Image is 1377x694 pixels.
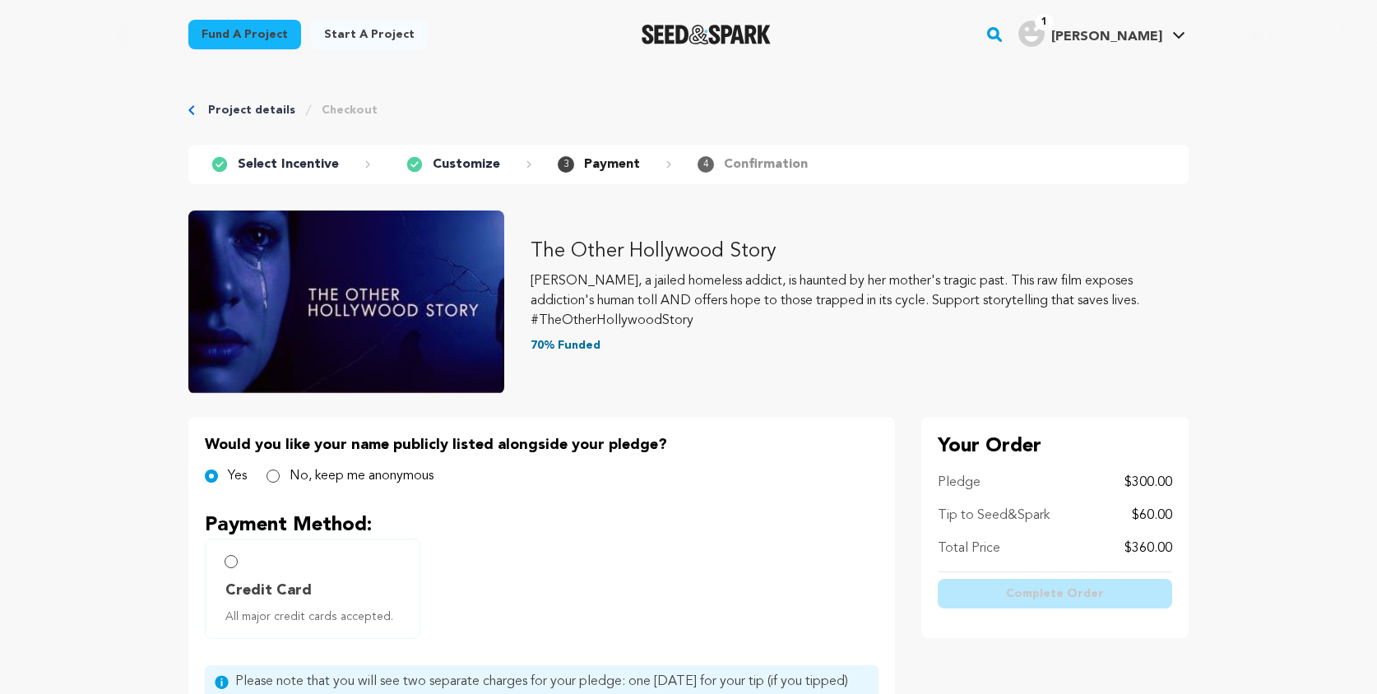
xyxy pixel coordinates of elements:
[938,579,1172,608] button: Complete Order
[642,25,771,44] a: Seed&Spark Homepage
[938,506,1050,525] p: Tip to Seed&Spark
[1035,14,1054,30] span: 1
[558,156,574,173] span: 3
[188,102,1189,118] div: Breadcrumb
[1015,17,1189,52] span: John E.'s Profile
[1018,21,1045,47] img: user.png
[642,25,771,44] img: Seed&Spark Logo Dark Mode
[238,155,339,174] p: Select Incentive
[938,473,981,493] p: Pledge
[311,20,428,49] a: Start a project
[228,466,247,486] label: Yes
[205,512,879,539] p: Payment Method:
[1124,539,1172,558] p: $360.00
[1015,17,1189,47] a: John E.'s Profile
[531,337,1189,354] p: 70% Funded
[724,155,808,174] p: Confirmation
[322,102,378,118] a: Checkout
[225,608,406,625] span: All major credit cards accepted.
[698,156,714,173] span: 4
[531,271,1189,331] p: [PERSON_NAME], a jailed homeless addict, is haunted by her mother's tragic past. This raw film ex...
[1124,473,1172,493] p: $300.00
[225,579,312,602] span: Credit Card
[433,155,500,174] p: Customize
[938,433,1172,460] p: Your Order
[584,155,640,174] p: Payment
[188,211,504,394] img: The Other Hollywood Story image
[531,238,1189,265] p: The Other Hollywood Story
[290,466,433,486] label: No, keep me anonymous
[208,102,295,118] a: Project details
[1051,30,1162,44] span: [PERSON_NAME]
[1006,585,1104,602] span: Complete Order
[938,539,1000,558] p: Total Price
[205,433,879,456] p: Would you like your name publicly listed alongside your pledge?
[1018,21,1162,47] div: John E.'s Profile
[188,20,301,49] a: Fund a project
[1132,506,1172,525] p: $60.00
